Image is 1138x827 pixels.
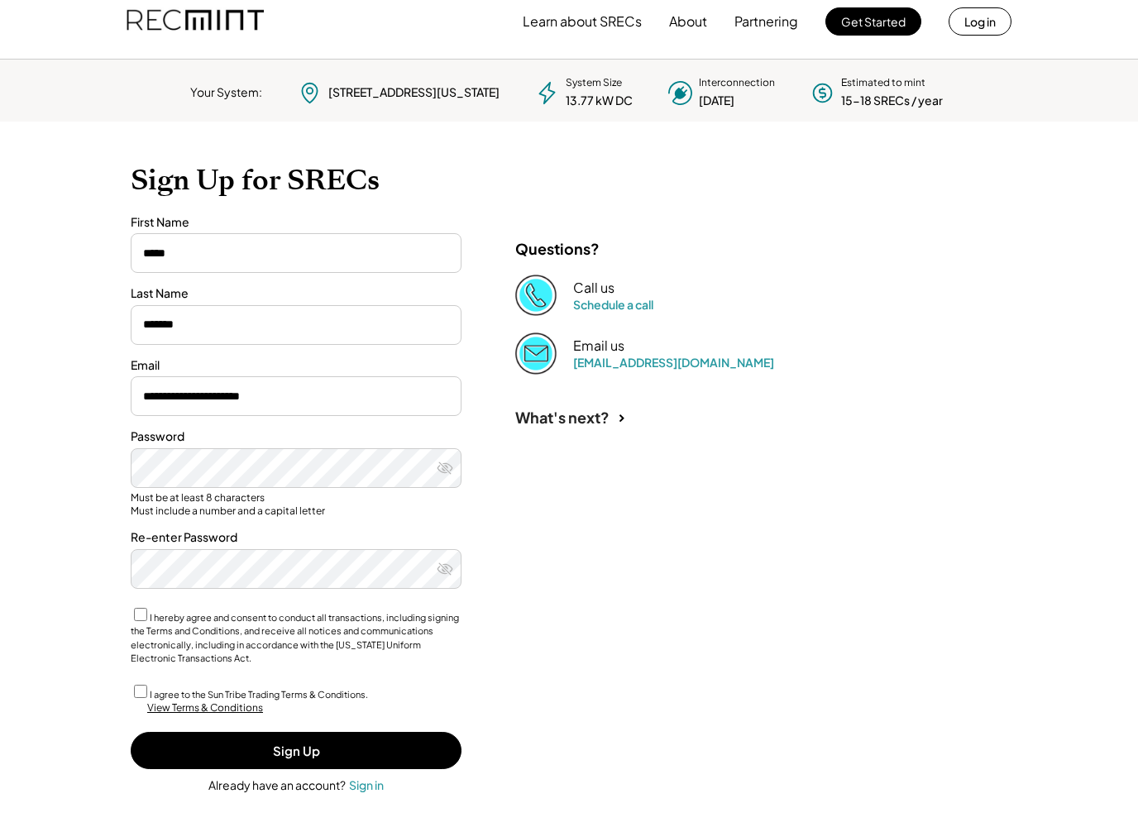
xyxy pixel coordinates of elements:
div: Your System: [190,84,262,101]
div: System Size [566,76,622,90]
div: Already have an account? [208,777,346,794]
div: Email [131,357,461,374]
div: Must be at least 8 characters Must include a number and a capital letter [131,491,461,517]
div: Last Name [131,285,461,302]
a: Schedule a call [573,297,653,312]
div: Interconnection [699,76,775,90]
button: Learn about SRECs [523,5,642,38]
button: Log in [949,7,1011,36]
button: About [669,5,707,38]
div: Re-enter Password [131,529,461,546]
div: Estimated to mint [841,76,925,90]
label: I hereby agree and consent to conduct all transactions, including signing the Terms and Condition... [131,612,459,664]
div: Email us [573,337,624,355]
div: Password [131,428,461,445]
div: First Name [131,214,461,231]
div: 13.77 kW DC [566,93,633,109]
div: [STREET_ADDRESS][US_STATE] [328,84,500,101]
img: Email%202%403x.png [515,332,557,374]
button: Partnering [734,5,798,38]
div: [DATE] [699,93,734,109]
div: Sign in [349,777,384,792]
div: Questions? [515,239,600,258]
h1: Sign Up for SRECs [131,163,1007,198]
a: [EMAIL_ADDRESS][DOMAIN_NAME] [573,355,774,370]
div: 15-18 SRECs / year [841,93,943,109]
label: I agree to the Sun Tribe Trading Terms & Conditions. [150,689,368,700]
div: View Terms & Conditions [147,701,263,715]
div: Call us [573,280,614,297]
button: Sign Up [131,732,461,769]
div: What's next? [515,408,610,427]
button: Get Started [825,7,921,36]
img: Phone%20copy%403x.png [515,275,557,316]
